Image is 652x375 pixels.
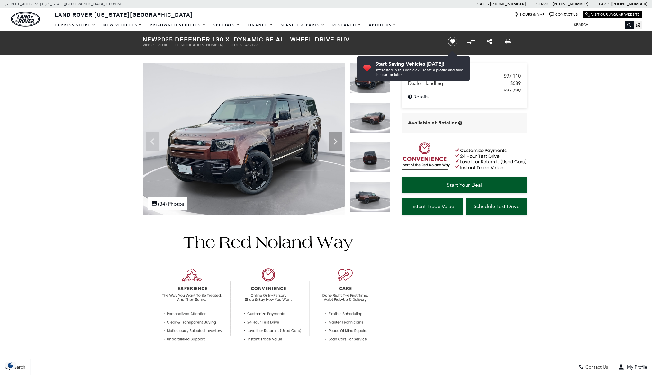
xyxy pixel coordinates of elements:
[505,38,511,45] a: Print this New 2025 Defender 130 X-Dynamic SE All Wheel Drive SUV
[408,80,521,86] a: Dealer Handling $689
[408,73,521,79] a: MSRP $97,110
[402,177,527,193] a: Start Your Deal
[446,36,460,47] button: Save vehicle
[277,20,329,31] a: Service & Parts
[569,21,633,29] input: Search
[599,2,611,6] span: Parts
[510,80,521,86] span: $689
[99,20,146,31] a: New Vehicles
[514,12,545,17] a: Hours & Map
[408,88,521,94] a: $97,799
[148,197,187,210] div: (34) Photos
[11,12,40,27] img: Land Rover
[466,198,527,215] a: Schedule Test Drive
[143,35,158,43] strong: New
[3,362,18,369] section: Click to Open Cookie Consent Modal
[402,218,527,319] iframe: YouTube video player
[143,63,345,215] img: New 2025 Sedona Red LAND ROVER X-Dynamic SE image 1
[350,182,390,212] img: New 2025 Sedona Red LAND ROVER X-Dynamic SE image 4
[611,1,647,6] a: [PHONE_NUMBER]
[474,203,520,209] span: Schedule Test Drive
[329,20,365,31] a: Research
[458,121,462,125] div: Vehicle is in stock and ready for immediate delivery. Due to demand, availability is subject to c...
[210,20,244,31] a: Specials
[329,132,342,151] div: Next
[51,11,197,18] a: Land Rover [US_STATE][GEOGRAPHIC_DATA]
[51,20,400,31] nav: Main Navigation
[624,364,647,370] span: My Profile
[410,203,454,209] span: Instant Trade Value
[487,38,492,45] a: Share this New 2025 Defender 130 X-Dynamic SE All Wheel Drive SUV
[350,142,390,173] img: New 2025 Sedona Red LAND ROVER X-Dynamic SE image 3
[408,119,457,126] span: Available at Retailer
[466,37,476,46] button: Compare vehicle
[244,20,277,31] a: Finance
[477,2,489,6] span: Sales
[504,73,521,79] span: $97,110
[11,12,40,27] a: land-rover
[504,88,521,94] span: $97,799
[408,80,510,86] span: Dealer Handling
[536,2,551,6] span: Service
[402,198,463,215] a: Instant Trade Value
[490,1,526,6] a: [PHONE_NUMBER]
[447,182,482,188] span: Start Your Deal
[365,20,400,31] a: About Us
[146,20,210,31] a: Pre-Owned Vehicles
[584,364,608,370] span: Contact Us
[613,359,652,375] button: Open user profile menu
[5,2,125,6] a: [STREET_ADDRESS] • [US_STATE][GEOGRAPHIC_DATA], CO 80905
[150,43,223,47] span: [US_VEHICLE_IDENTIFICATION_NUMBER]
[3,362,18,369] img: Opt-Out Icon
[55,11,193,18] span: Land Rover [US_STATE][GEOGRAPHIC_DATA]
[553,1,588,6] a: [PHONE_NUMBER]
[408,94,521,100] a: Details
[549,12,578,17] a: Contact Us
[350,103,390,133] img: New 2025 Sedona Red LAND ROVER X-Dynamic SE image 2
[143,36,437,43] h1: 2025 Defender 130 X-Dynamic SE All Wheel Drive SUV
[230,43,243,47] span: Stock:
[243,43,259,47] span: L457068
[408,73,504,79] span: MSRP
[350,63,390,94] img: New 2025 Sedona Red LAND ROVER X-Dynamic SE image 1
[585,12,639,17] a: Visit Our Jaguar Website
[143,43,150,47] span: VIN:
[51,20,99,31] a: EXPRESS STORE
